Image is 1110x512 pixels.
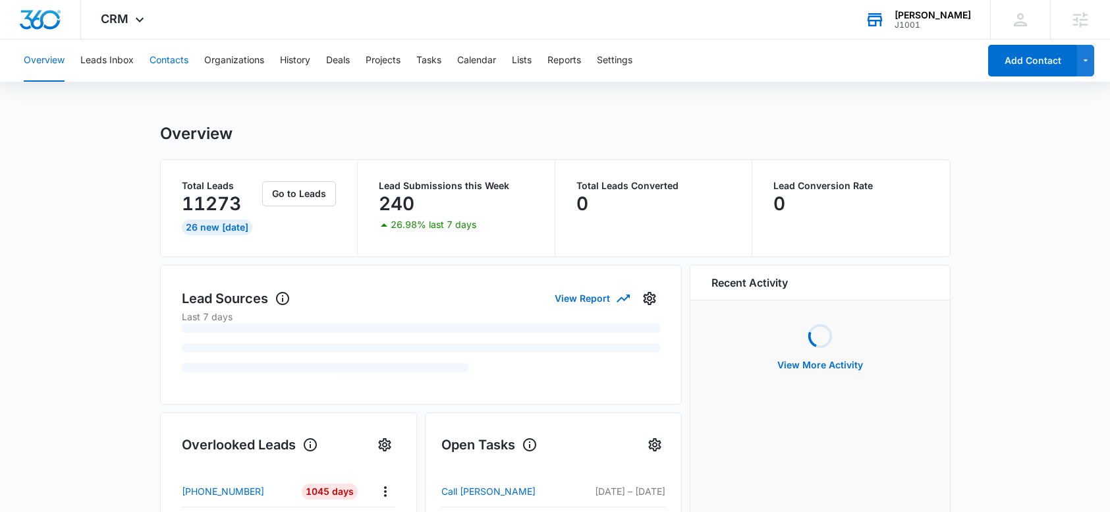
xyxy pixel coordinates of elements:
button: Organizations [204,40,264,82]
h1: Overlooked Leads [182,435,318,455]
button: Add Contact [988,45,1077,76]
button: Settings [644,434,665,455]
button: Settings [639,288,660,309]
h6: Recent Activity [711,275,788,291]
button: Tasks [416,40,441,82]
p: Lead Submissions this Week [379,181,534,190]
button: Projects [366,40,401,82]
button: View More Activity [764,349,876,381]
div: account name [895,10,971,20]
p: 0 [576,193,588,214]
div: account id [895,20,971,30]
button: Go to Leads [262,181,336,206]
p: Total Leads Converted [576,181,731,190]
button: Reports [547,40,581,82]
p: Lead Conversion Rate [773,181,929,190]
a: Call [PERSON_NAME] [441,484,569,499]
button: Actions [375,481,395,501]
button: Lists [512,40,532,82]
h1: Lead Sources [182,289,291,308]
h1: Overview [160,124,233,144]
button: View Report [555,287,628,310]
a: [PHONE_NUMBER] [182,484,292,498]
button: Deals [326,40,350,82]
button: Settings [374,434,395,455]
p: 11273 [182,193,241,214]
button: Contacts [150,40,188,82]
button: Leads Inbox [80,40,134,82]
div: 1045 Days [302,484,358,499]
button: Overview [24,40,65,82]
p: 240 [379,193,414,214]
p: 26.98% last 7 days [391,220,476,229]
button: Settings [597,40,632,82]
button: History [280,40,310,82]
span: CRM [101,12,128,26]
p: [DATE] – [DATE] [569,484,665,498]
button: Calendar [457,40,496,82]
div: 26 New [DATE] [182,219,252,235]
p: Total Leads [182,181,260,190]
a: Go to Leads [262,188,336,199]
p: Last 7 days [182,310,660,324]
h1: Open Tasks [441,435,538,455]
p: [PHONE_NUMBER] [182,484,264,498]
p: 0 [773,193,785,214]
